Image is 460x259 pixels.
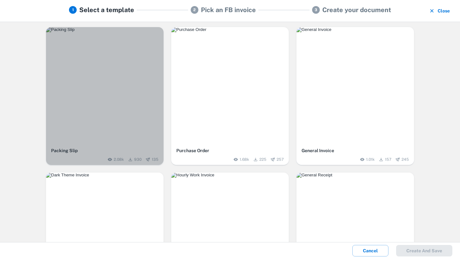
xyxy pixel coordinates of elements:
text: 1 [72,8,74,12]
text: 2 [193,8,196,12]
span: 1.01k [366,157,375,162]
h5: Create your document [322,5,391,15]
span: 157 [385,157,391,162]
button: Cancel [352,245,388,256]
img: General Invoice [296,27,414,32]
span: 1.68k [240,157,249,162]
img: Purchase Order [171,27,289,32]
span: 257 [277,157,284,162]
button: General InvoiceGeneral Invoice1.01k157245 [296,27,414,165]
h5: Pick an FB invoice [201,5,256,15]
span: 930 [134,157,142,162]
img: Dark Theme Invoice [46,173,164,178]
h6: Purchase Order [176,147,284,154]
text: 3 [315,8,317,12]
button: Close [427,5,452,17]
span: 2.08k [114,157,124,162]
h5: Select a template [79,5,134,15]
span: 225 [259,157,266,162]
h6: General Invoice [302,147,409,154]
button: Packing SlipPacking Slip2.08k930135 [46,27,164,165]
h6: Packing Slip [51,147,158,154]
button: Purchase OrderPurchase Order1.68k225257 [171,27,289,165]
span: 245 [402,157,409,162]
img: Packing Slip [46,27,164,32]
img: General Receipt [296,173,414,178]
img: Hourly Work Invoice [171,173,289,178]
span: 135 [152,157,158,162]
